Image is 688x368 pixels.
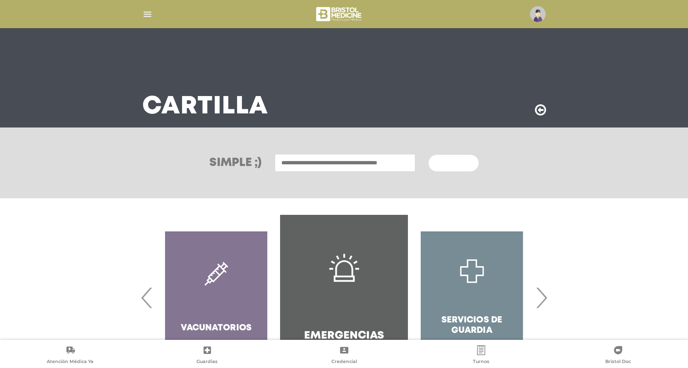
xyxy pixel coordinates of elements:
[549,345,686,366] a: Bristol Doc
[412,345,549,366] a: Turnos
[304,330,384,342] h4: Emergencias
[209,157,261,169] h3: Simple ;)
[473,358,489,366] span: Turnos
[530,6,546,22] img: profile-placeholder.svg
[439,161,463,166] span: Buscar
[533,275,549,320] span: Next
[331,358,357,366] span: Credencial
[142,9,153,19] img: Cober_menu-lines-white.svg
[139,345,276,366] a: Guardias
[142,96,268,118] h3: Cartilla
[47,358,93,366] span: Atención Médica Ya
[276,345,412,366] a: Credencial
[429,155,478,171] button: Buscar
[139,275,155,320] span: Previous
[197,358,218,366] span: Guardias
[605,358,631,366] span: Bristol Doc
[315,4,364,24] img: bristol-medicine-blanco.png
[2,345,139,366] a: Atención Médica Ya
